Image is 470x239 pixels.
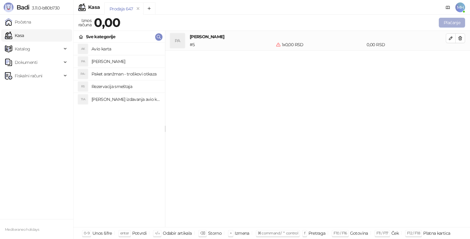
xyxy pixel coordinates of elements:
span: ↑/↓ [155,231,160,235]
a: Kasa [5,29,24,42]
div: grid [74,43,165,227]
span: F10 / F16 [334,231,347,235]
span: Badi [17,4,29,11]
span: Fiskalni računi [15,70,42,82]
div: Unos šifre [92,229,112,237]
div: Gotovina [350,229,368,237]
h4: Avio karta [91,44,160,54]
div: Ček [391,229,399,237]
div: Platna kartica [423,229,450,237]
div: 1 x 0,00 RSD [275,41,366,48]
span: F12 / F18 [407,231,420,235]
span: Dokumenti [15,56,37,68]
span: ⌘ command / ⌃ control [258,231,298,235]
span: f [304,231,305,235]
span: ⌫ [200,231,205,235]
a: Dokumentacija [443,2,453,12]
span: + [230,231,232,235]
div: Kasa [88,5,100,10]
div: PA- [78,69,88,79]
span: 0-9 [84,231,89,235]
div: Sve kategorije [86,33,115,40]
h4: Rezervacija smeštaja [91,82,160,91]
div: Pretraga [308,229,326,237]
span: 3.11.0-b80b730 [29,5,59,11]
div: PA [170,33,185,48]
h4: [PERSON_NAME] [190,33,446,40]
h4: Paket aranžman - troškovi otkaza [91,69,160,79]
button: remove [134,6,142,11]
button: Add tab [143,2,155,15]
div: 0,00 RSD [365,41,447,48]
button: Plaćanje [439,18,465,28]
div: Iznos računa [77,17,93,29]
div: TIA [78,94,88,104]
h4: [PERSON_NAME] [91,57,160,66]
span: Katalog [15,43,30,55]
h4: [PERSON_NAME] izdavanja avio karta [91,94,160,104]
div: Izmena [235,229,249,237]
span: F11 / F17 [376,231,388,235]
a: Početna [5,16,31,28]
strong: 0,00 [94,15,120,30]
div: Odabir artikala [163,229,192,237]
div: PA [78,57,88,66]
div: RS [78,82,88,91]
div: Prodaja 647 [110,6,133,12]
small: Mediteraneo holidays [5,227,39,232]
span: enter [120,231,129,235]
span: MH [455,2,465,12]
div: AK [78,44,88,54]
div: # 5 [188,41,275,48]
img: Logo [4,2,13,12]
div: Potvrdi [132,229,147,237]
div: Storno [208,229,222,237]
